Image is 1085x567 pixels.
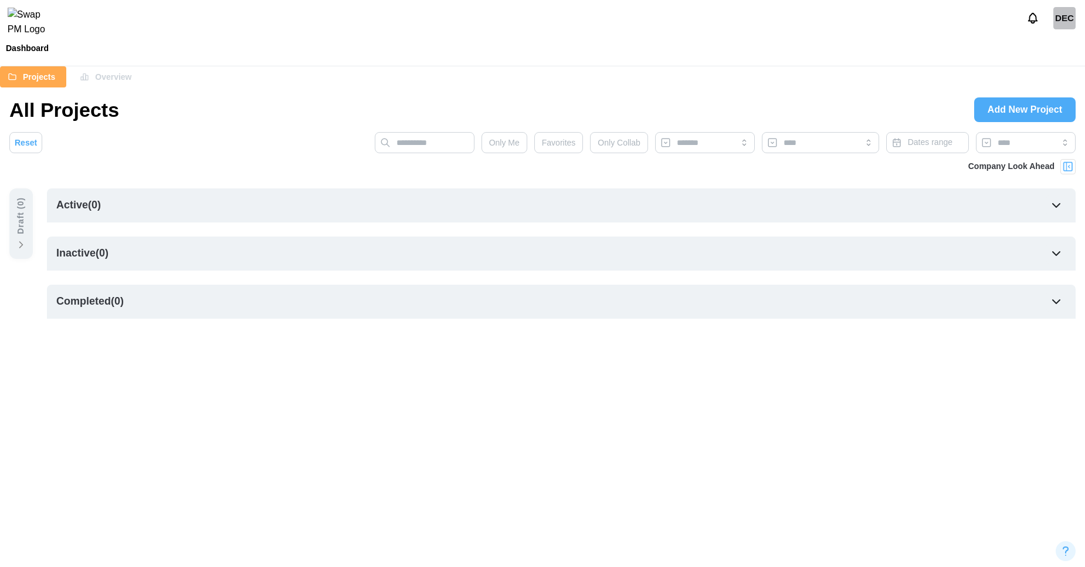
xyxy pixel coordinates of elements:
div: Company Look Ahead [968,160,1055,173]
img: Project Look Ahead Button [1062,161,1074,173]
div: Active ( 0 ) [56,197,101,214]
span: Add New Project [988,98,1062,122]
div: Dashboard [6,44,49,52]
a: Add New Project [974,97,1076,122]
span: Favorites [542,133,576,153]
button: Reset [9,132,42,153]
div: Inactive ( 0 ) [56,245,108,262]
span: Dates range [908,137,952,147]
button: Only Me [482,132,527,153]
div: Completed ( 0 ) [56,293,124,310]
span: Only Me [489,133,520,153]
h1: All Projects [9,97,119,123]
span: Only Collab [598,133,640,153]
span: Overview [95,67,131,87]
button: Dates range [886,132,969,153]
span: Reset [15,133,37,153]
div: DEC [1053,7,1076,29]
img: Swap PM Logo [8,8,55,37]
span: Projects [23,67,55,87]
a: Daud Email check [1053,7,1076,29]
button: Only Collab [590,132,647,153]
button: Favorites [534,132,584,153]
div: Draft ( 0 ) [15,197,28,234]
button: Notifications [1023,8,1043,28]
button: Overview [72,66,143,87]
